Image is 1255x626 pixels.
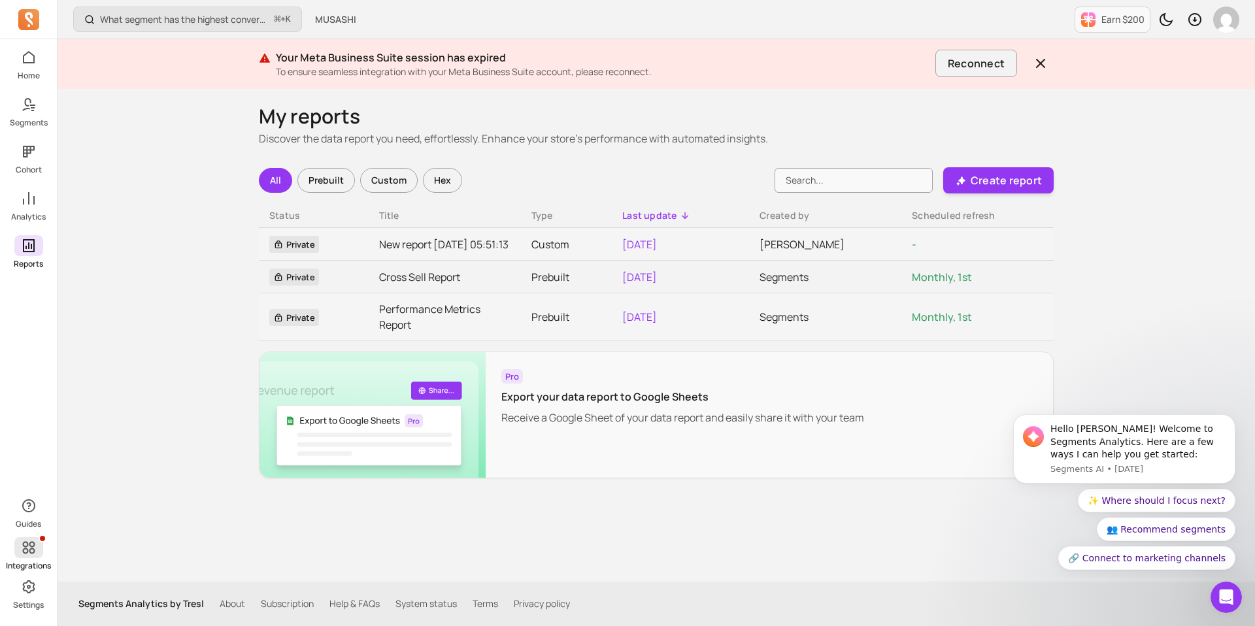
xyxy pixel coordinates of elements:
iframe: Intercom notifications message [994,403,1255,578]
td: [PERSON_NAME] [749,228,901,261]
a: Terms [473,597,498,610]
button: Guides [14,493,43,532]
span: - [912,237,916,252]
p: Reports [14,259,43,269]
th: Toggle SortBy [521,204,612,228]
p: To ensure seamless integration with your Meta Business Suite account, please reconnect. [276,65,930,78]
span: Private [269,309,319,326]
h1: My reports [259,105,1054,128]
span: MUSASHI [315,13,356,26]
a: New report [DATE] 05:51:13 [379,237,510,252]
p: [DATE] [622,309,739,325]
a: Cross Sell Report [379,269,510,285]
img: Google sheet banner [259,352,486,478]
input: Search [775,168,933,193]
span: Monthly, 1st [912,270,972,284]
p: Receive a Google Sheet of your data report and easily share it with your team [501,410,864,425]
p: Your Meta Business Suite session has expired [276,50,930,65]
a: About [220,597,245,610]
button: Earn $200 [1075,7,1150,33]
p: Create report [971,173,1042,188]
p: Export your data report to Google Sheets [501,389,864,404]
div: Custom [360,168,418,193]
td: Prebuilt [521,293,612,341]
button: MUSASHI [307,8,364,31]
td: Segments [749,293,901,341]
div: Last update [622,209,739,222]
span: Pro [501,369,523,384]
a: System status [395,597,457,610]
p: Guides [16,519,41,529]
span: + [275,12,291,26]
span: Monthly, 1st [912,310,972,324]
kbd: K [286,14,291,25]
kbd: ⌘ [274,12,281,28]
th: Toggle SortBy [259,204,369,228]
td: Prebuilt [521,261,612,293]
img: avatar [1213,7,1239,33]
p: Segments [10,118,48,128]
button: Toggle dark mode [1153,7,1179,33]
th: Toggle SortBy [901,204,1054,228]
span: Private [269,269,319,286]
th: Toggle SortBy [369,204,521,228]
p: [DATE] [622,237,739,252]
span: Private [269,236,319,253]
p: Settings [13,600,44,610]
a: Subscription [261,597,314,610]
p: What segment has the highest conversion rate in a campaign? [100,13,269,26]
div: Hex [423,168,462,193]
p: Discover the data report you need, effortlessly. Enhance your store's performance with automated ... [259,131,1054,146]
p: Home [18,71,40,81]
p: Integrations [6,561,51,571]
th: Toggle SortBy [749,204,901,228]
button: Reconnect [935,50,1017,77]
button: What segment has the highest conversion rate in a campaign?⌘+K [73,7,302,32]
th: Toggle SortBy [612,204,749,228]
a: Help & FAQs [329,597,380,610]
p: Segments Analytics by Tresl [78,597,204,610]
a: Performance Metrics Report [379,301,510,333]
p: Earn $200 [1101,13,1145,26]
div: Prebuilt [297,168,355,193]
td: Segments [749,261,901,293]
div: All [259,168,292,193]
td: Custom [521,228,612,261]
p: Cohort [16,165,42,175]
button: Create report [943,167,1054,193]
a: Privacy policy [514,597,570,610]
iframe: Intercom live chat [1211,582,1242,613]
p: [DATE] [622,269,739,285]
p: Analytics [11,212,46,222]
